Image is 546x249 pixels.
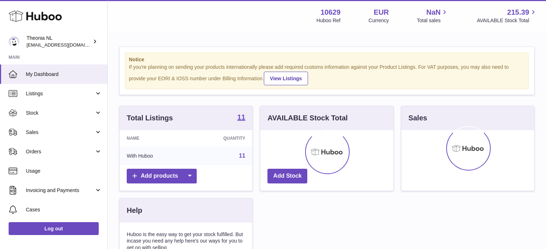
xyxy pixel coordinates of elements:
span: [EMAIL_ADDRESS][DOMAIN_NAME] [27,42,106,48]
span: Invoicing and Payments [26,187,94,194]
h3: Sales [409,113,427,123]
img: info@wholesomegoods.eu [9,36,19,47]
span: Usage [26,168,102,174]
a: Add Stock [267,169,307,183]
a: 215.39 AVAILABLE Stock Total [477,8,537,24]
span: NaN [426,8,440,17]
a: Add products [127,169,197,183]
a: 11 [237,114,245,122]
a: 11 [239,153,246,159]
div: If you're planning on sending your products internationally please add required customs informati... [129,64,525,85]
strong: EUR [374,8,389,17]
span: Total sales [417,17,449,24]
span: Orders [26,148,94,155]
span: Stock [26,110,94,116]
a: Log out [9,222,99,235]
h3: Help [127,206,142,215]
span: Listings [26,90,94,97]
h3: Total Listings [127,113,173,123]
span: Sales [26,129,94,136]
div: Huboo Ref [317,17,341,24]
h3: AVAILABLE Stock Total [267,113,347,123]
span: AVAILABLE Stock Total [477,17,537,24]
td: With Huboo [120,147,190,165]
span: 215.39 [507,8,529,17]
th: Name [120,130,190,147]
span: My Dashboard [26,71,102,78]
span: Cases [26,206,102,213]
a: View Listings [264,72,308,85]
strong: Notice [129,56,525,63]
div: Currency [369,17,389,24]
strong: 10629 [321,8,341,17]
a: NaN Total sales [417,8,449,24]
th: Quantity [190,130,252,147]
strong: 11 [237,114,245,121]
div: Theonia NL [27,35,91,48]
